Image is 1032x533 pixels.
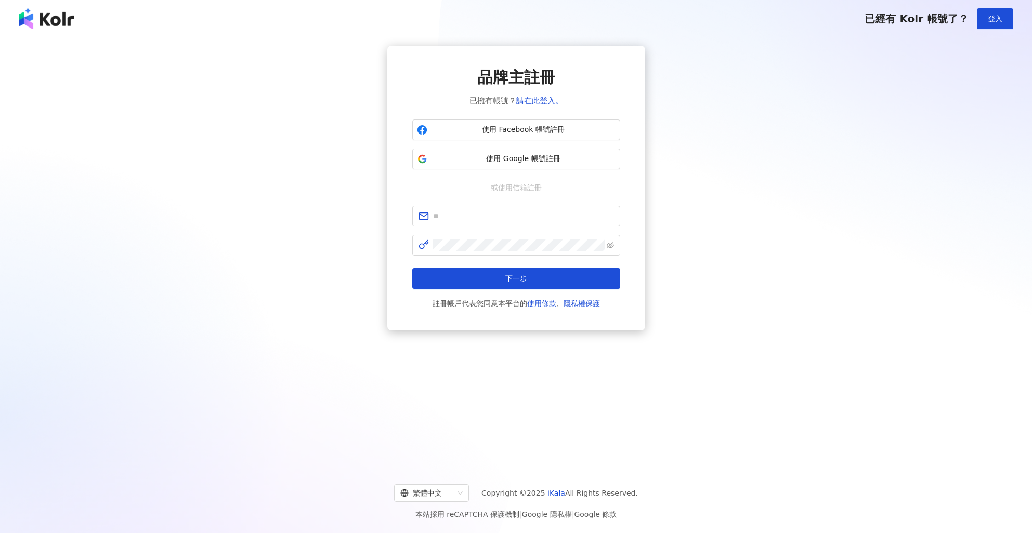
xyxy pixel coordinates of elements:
span: Copyright © 2025 All Rights Reserved. [481,487,638,499]
a: 請在此登入。 [516,96,563,105]
span: 已經有 Kolr 帳號了？ [865,12,969,25]
span: 已擁有帳號？ [469,95,563,107]
span: 使用 Google 帳號註冊 [432,154,616,164]
span: 本站採用 reCAPTCHA 保護機制 [415,508,617,521]
button: 使用 Google 帳號註冊 [412,149,620,169]
a: Google 條款 [574,510,617,518]
button: 登入 [977,8,1013,29]
a: iKala [547,489,565,497]
button: 使用 Facebook 帳號註冊 [412,119,620,140]
span: 使用 Facebook 帳號註冊 [432,125,616,135]
span: eye-invisible [607,242,614,249]
img: logo [19,8,74,29]
span: | [572,510,574,518]
span: 登入 [988,15,1002,23]
span: 或使用信箱註冊 [484,182,549,193]
a: Google 隱私權 [522,510,572,518]
span: 下一步 [505,274,527,283]
a: 隱私權保護 [564,299,600,308]
div: 繁體中文 [400,485,453,501]
a: 使用條款 [527,299,556,308]
span: 註冊帳戶代表您同意本平台的 、 [433,297,600,310]
button: 下一步 [412,268,620,289]
span: | [519,510,522,518]
span: 品牌主註冊 [477,66,555,88]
